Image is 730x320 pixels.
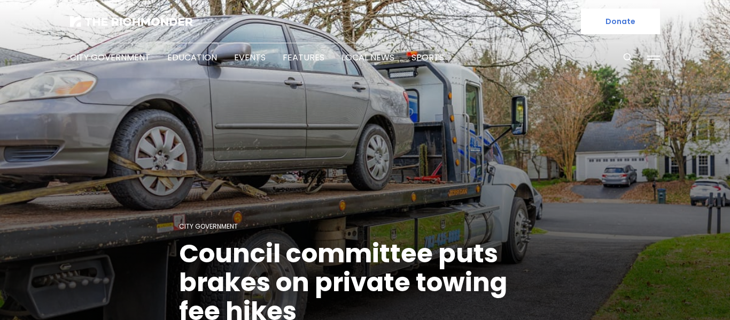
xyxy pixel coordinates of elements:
[234,51,266,64] a: Events
[620,50,636,66] button: Search this site
[179,222,238,231] a: City Government
[70,51,150,64] a: City Government
[70,16,193,27] img: The Richmonder
[341,51,394,64] a: Local News
[411,51,444,64] a: Sports
[581,9,660,34] a: Donate
[167,51,217,64] a: Education
[283,51,324,64] a: Features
